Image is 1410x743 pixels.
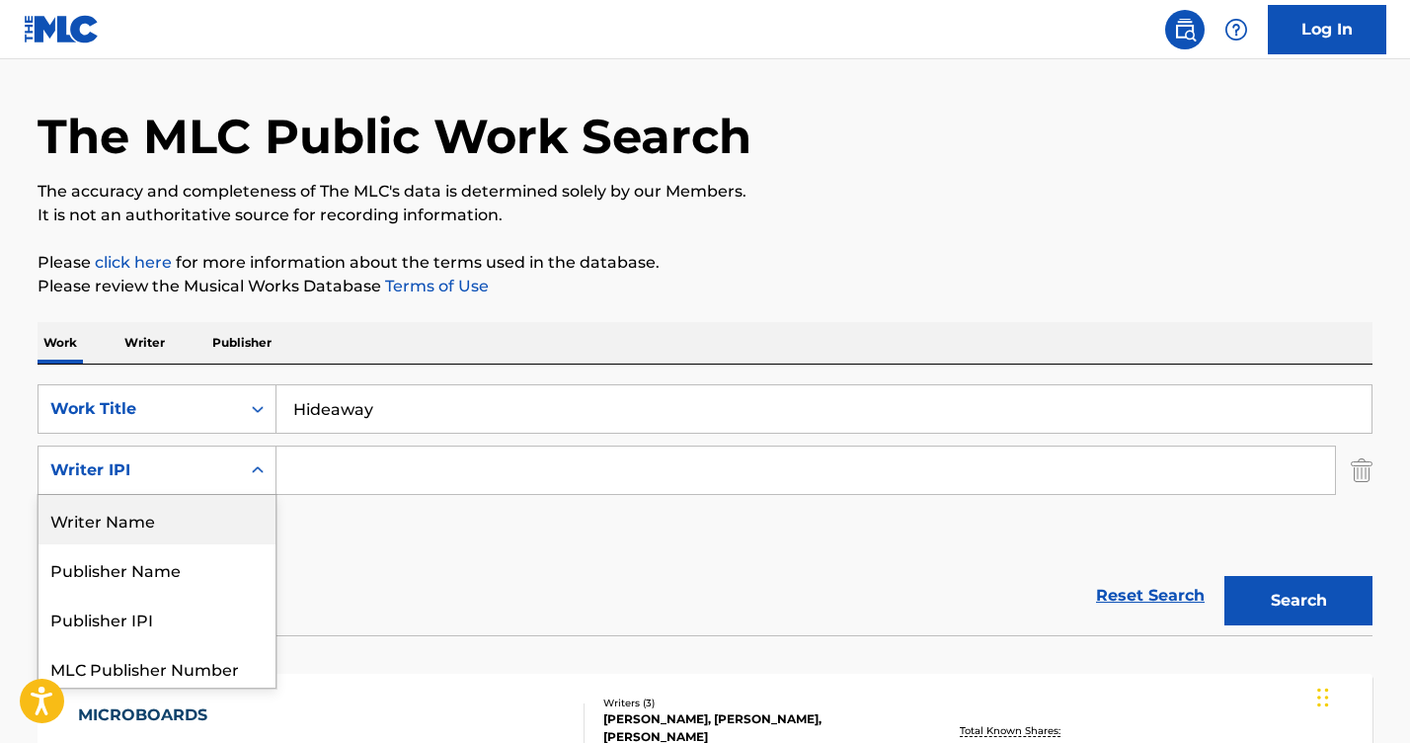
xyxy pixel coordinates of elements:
div: MICROBOARDS [78,703,257,727]
p: The accuracy and completeness of The MLC's data is determined solely by our Members. [38,180,1372,204]
p: Total Known Shares: [960,723,1065,738]
img: search [1173,18,1197,41]
form: Search Form [38,384,1372,635]
a: click here [95,253,172,272]
a: Log In [1268,5,1386,54]
div: Work Title [50,397,228,421]
a: Reset Search [1086,574,1214,618]
button: Search [1224,576,1372,625]
h1: The MLC Public Work Search [38,107,751,166]
img: help [1224,18,1248,41]
a: Terms of Use [381,277,489,295]
p: Please for more information about the terms used in the database. [38,251,1372,275]
div: Writers ( 3 ) [603,696,901,710]
p: Publisher [206,322,277,364]
p: Please review the Musical Works Database [38,275,1372,298]
img: MLC Logo [24,15,100,43]
img: Delete Criterion [1351,446,1372,495]
iframe: Chat Widget [1311,648,1410,743]
p: Writer [118,322,171,364]
p: It is not an authoritative source for recording information. [38,204,1372,227]
div: Writer IPI [50,458,228,482]
div: Drag [1317,668,1329,727]
a: Public Search [1165,10,1205,49]
div: Publisher Name [39,544,275,594]
div: Writer Name [39,495,275,544]
p: Work [38,322,83,364]
div: MLC Publisher Number [39,643,275,693]
div: Publisher IPI [39,594,275,643]
div: Help [1216,10,1256,49]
